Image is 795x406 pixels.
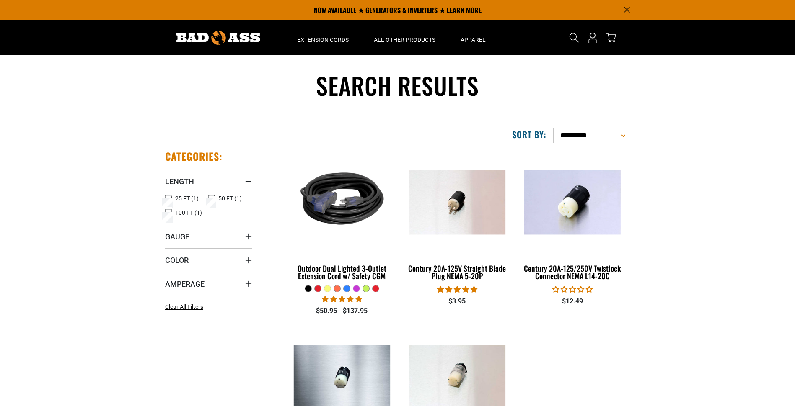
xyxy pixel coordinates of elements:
[406,296,508,306] div: $3.95
[218,195,242,201] span: 50 FT (1)
[165,255,189,265] span: Color
[361,20,448,55] summary: All Other Products
[297,36,349,44] span: Extension Cords
[165,248,252,272] summary: Color
[165,225,252,248] summary: Gauge
[291,265,394,280] div: Outdoor Dual Lighted 3-Outlet Extension Cord w/ Safety CGM
[165,170,252,193] summary: Length
[406,265,508,280] div: Century 20A-125V Straight Blade Plug NEMA 5-20P
[165,150,223,163] h2: Categories:
[521,150,624,285] a: Century 20A-125/250V Twistlock Connector NEMA L14-20C Century 20A-125/250V Twistlock Connector NE...
[165,279,205,289] span: Amperage
[521,296,624,306] div: $12.49
[291,306,394,316] div: $50.95 - $137.95
[404,170,510,234] img: Century 20A-125V Straight Blade Plug NEMA 5-20P
[322,295,362,303] span: 4.80 stars
[289,154,395,250] img: black
[461,36,486,44] span: Apparel
[165,303,203,310] span: Clear All Filters
[448,20,498,55] summary: Apparel
[175,195,199,201] span: 25 FT (1)
[165,272,252,296] summary: Amperage
[567,31,581,44] summary: Search
[437,285,477,293] span: 5.00 stars
[552,285,593,293] span: 0.00 stars
[165,70,630,101] h1: Search results
[285,20,361,55] summary: Extension Cords
[374,36,435,44] span: All Other Products
[520,170,625,234] img: Century 20A-125/250V Twistlock Connector NEMA L14-20C
[165,303,207,311] a: Clear All Filters
[175,210,202,216] span: 100 FT (1)
[165,177,194,186] span: Length
[406,150,508,285] a: Century 20A-125V Straight Blade Plug NEMA 5-20P Century 20A-125V Straight Blade Plug NEMA 5-20P
[165,232,189,242] span: Gauge
[512,129,546,140] label: Sort by:
[521,265,624,280] div: Century 20A-125/250V Twistlock Connector NEMA L14-20C
[291,150,394,285] a: black Outdoor Dual Lighted 3-Outlet Extension Cord w/ Safety CGM
[176,31,260,45] img: Bad Ass Extension Cords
